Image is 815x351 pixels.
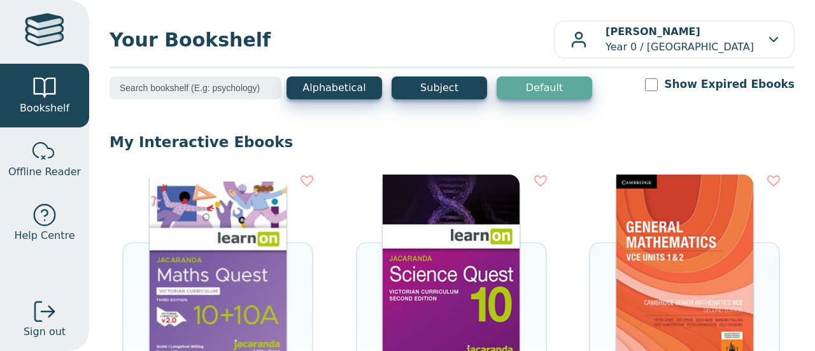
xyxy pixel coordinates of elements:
[497,76,592,99] button: Default
[110,133,795,152] p: My Interactive Ebooks
[20,101,69,116] span: Bookshelf
[392,76,487,99] button: Subject
[110,76,281,99] input: Search bookshelf (E.g: psychology)
[287,76,382,99] button: Alphabetical
[14,228,74,243] span: Help Centre
[606,25,700,38] b: [PERSON_NAME]
[110,25,554,54] span: Your Bookshelf
[664,76,795,92] label: Show Expired Ebooks
[8,164,81,180] span: Offline Reader
[24,324,66,340] span: Sign out
[554,20,795,59] button: [PERSON_NAME]Year 0 / [GEOGRAPHIC_DATA]
[606,24,754,55] p: Year 0 / [GEOGRAPHIC_DATA]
